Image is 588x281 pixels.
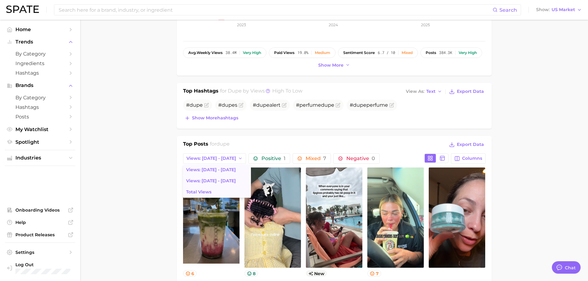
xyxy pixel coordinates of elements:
span: View As [406,90,424,93]
button: Columns [451,153,485,164]
span: sentiment score [343,51,375,55]
button: View AsText [404,88,444,96]
span: 0 [372,155,375,161]
tspan: 2024 [329,23,338,27]
div: Medium [315,51,330,55]
h1: Top Hashtags [183,87,219,96]
span: dupe [222,102,235,108]
span: Views: [DATE] - [DATE] [186,167,236,172]
span: Product Releases [15,232,65,238]
h2: for by Views [220,87,302,96]
span: Negative [346,156,375,161]
button: Brands [5,81,75,90]
span: dupe [321,102,334,108]
button: avg.weekly views38.4mVery high [183,48,266,58]
button: ShowUS Market [535,6,583,14]
span: paid views [274,51,294,55]
a: Ingredients [5,59,75,68]
span: Views: [DATE] - [DATE] [186,156,236,161]
span: # [186,102,203,108]
span: Show more hashtags [192,115,238,121]
span: Brands [15,83,65,88]
button: posts384.3kVery high [420,48,482,58]
span: dupe [190,102,203,108]
span: Settings [15,250,65,255]
span: My Watchlist [15,126,65,132]
span: Onboarding Videos [15,207,65,213]
button: 8 [244,270,258,277]
span: dupe [256,102,269,108]
span: Search [499,7,517,13]
span: dupe [353,102,366,108]
span: Help [15,220,65,225]
span: dupe [216,141,230,147]
span: Export Data [457,142,484,147]
button: Flag as miscategorized or irrelevant [204,103,209,108]
span: Mixed [306,156,326,161]
button: paid views19.0%Medium [269,48,336,58]
span: Industries [15,155,65,161]
span: posts [426,51,436,55]
h1: Top Posts [183,140,208,150]
button: Industries [5,153,75,163]
span: high to low [272,88,302,94]
a: Posts [5,112,75,122]
div: Very high [459,51,477,55]
span: 6.7 / 10 [378,51,395,55]
span: new [306,270,327,277]
span: Show more [318,63,344,68]
span: 7 [323,155,326,161]
span: dupe [228,88,242,94]
button: Show morehashtags [183,114,240,122]
span: Positive [261,156,286,161]
span: # alert [253,102,281,108]
tspan: 2023 [237,23,246,27]
button: Flag as miscategorized or irrelevant [389,103,394,108]
a: Spotlight [5,137,75,147]
span: Posts [15,114,65,120]
a: Help [5,218,75,227]
span: #perfume [296,102,334,108]
button: Flag as miscategorized or irrelevant [336,103,340,108]
span: 1 [284,155,286,161]
button: Views: [DATE] - [DATE] [183,153,246,164]
button: Export Data [448,87,485,96]
span: Hashtags [15,70,65,76]
a: by Category [5,93,75,102]
span: # s [218,102,237,108]
h2: for [210,140,230,150]
a: Settings [5,248,75,257]
tspan: 2025 [421,23,430,27]
img: SPATE [6,6,39,13]
span: Export Data [457,89,484,94]
div: Very high [243,51,261,55]
span: by Category [15,95,65,101]
span: Spotlight [15,139,65,145]
span: Home [15,27,65,32]
span: Hashtags [15,104,65,110]
span: by Category [15,51,65,57]
span: # perfume [350,102,388,108]
span: Text [426,90,436,93]
span: weekly views [188,51,223,55]
button: 6 [183,270,197,277]
input: Search here for a brand, industry, or ingredient [58,5,493,15]
button: Trends [5,37,75,47]
button: 7 [367,270,381,277]
button: Flag as miscategorized or irrelevant [282,103,287,108]
span: Show [536,8,550,11]
a: by Category [5,49,75,59]
div: Mixed [402,51,413,55]
a: Product Releases [5,230,75,239]
button: Flag as miscategorized or irrelevant [239,103,244,108]
a: Log out. Currently logged in with e-mail jpascucci@yellowwoodpartners.com. [5,260,75,276]
span: 384.3k [439,51,452,55]
span: 19.0% [298,51,308,55]
button: Show more [317,61,352,69]
span: 38.4m [226,51,236,55]
span: Ingredients [15,60,65,66]
span: Columns [462,156,482,161]
a: Home [5,25,75,34]
span: Views: [DATE] - [DATE] [186,178,236,184]
a: Hashtags [5,68,75,78]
